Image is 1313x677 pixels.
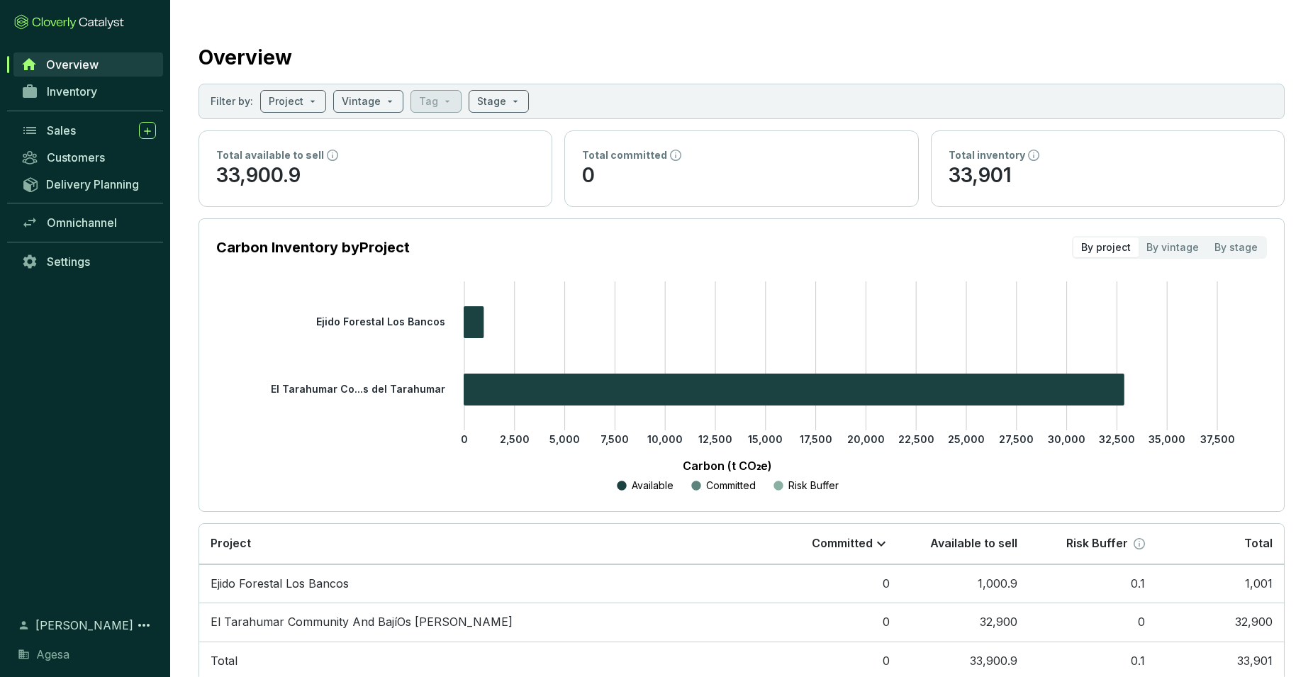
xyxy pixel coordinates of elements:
[812,536,873,552] p: Committed
[1149,433,1185,445] tspan: 35,000
[647,433,683,445] tspan: 10,000
[748,433,783,445] tspan: 15,000
[500,433,530,445] tspan: 2,500
[47,150,105,164] span: Customers
[582,148,667,162] p: Total committed
[46,57,99,72] span: Overview
[582,162,900,189] p: 0
[211,94,253,108] p: Filter by:
[14,250,163,274] a: Settings
[316,315,445,328] tspan: Ejido Forestal Los Bancos
[46,177,139,191] span: Delivery Planning
[698,433,732,445] tspan: 12,500
[419,94,438,108] p: Tag
[199,43,292,72] h2: Overview
[632,479,674,493] p: Available
[549,433,580,445] tspan: 5,000
[1139,237,1207,257] div: By vintage
[949,162,1267,189] p: 33,901
[948,433,985,445] tspan: 25,000
[271,383,445,395] tspan: El Tarahumar Co...s del Tarahumar
[216,148,324,162] p: Total available to sell
[901,524,1029,564] th: Available to sell
[13,52,163,77] a: Overview
[1029,603,1156,642] td: 0
[901,603,1029,642] td: 32,900
[788,479,839,493] p: Risk Buffer
[14,172,163,196] a: Delivery Planning
[1156,524,1284,564] th: Total
[14,118,163,142] a: Sales
[999,433,1034,445] tspan: 27,500
[216,237,410,257] p: Carbon Inventory by Project
[461,433,468,445] tspan: 0
[199,603,773,642] td: El Tarahumar Community And BajíOs Del Tarahumar
[199,564,773,603] td: Ejido Forestal Los Bancos
[1200,433,1235,445] tspan: 37,500
[898,433,934,445] tspan: 22,500
[847,433,885,445] tspan: 20,000
[47,216,117,230] span: Omnichannel
[14,211,163,235] a: Omnichannel
[1073,237,1139,257] div: By project
[1066,536,1128,552] p: Risk Buffer
[35,617,133,634] span: [PERSON_NAME]
[238,457,1217,474] p: Carbon (t CO₂e)
[1207,237,1265,257] div: By stage
[47,123,76,138] span: Sales
[1156,564,1284,603] td: 1,001
[773,603,901,642] td: 0
[706,479,756,493] p: Committed
[1156,603,1284,642] td: 32,900
[1072,236,1267,259] div: segmented control
[36,646,69,663] span: Agesa
[14,145,163,169] a: Customers
[199,524,773,564] th: Project
[1099,433,1135,445] tspan: 32,500
[216,162,535,189] p: 33,900.9
[600,433,629,445] tspan: 7,500
[47,84,97,99] span: Inventory
[47,254,90,269] span: Settings
[800,433,832,445] tspan: 17,500
[1048,433,1085,445] tspan: 30,000
[1029,564,1156,603] td: 0.1
[949,148,1025,162] p: Total inventory
[14,79,163,103] a: Inventory
[901,564,1029,603] td: 1,000.9
[773,564,901,603] td: 0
